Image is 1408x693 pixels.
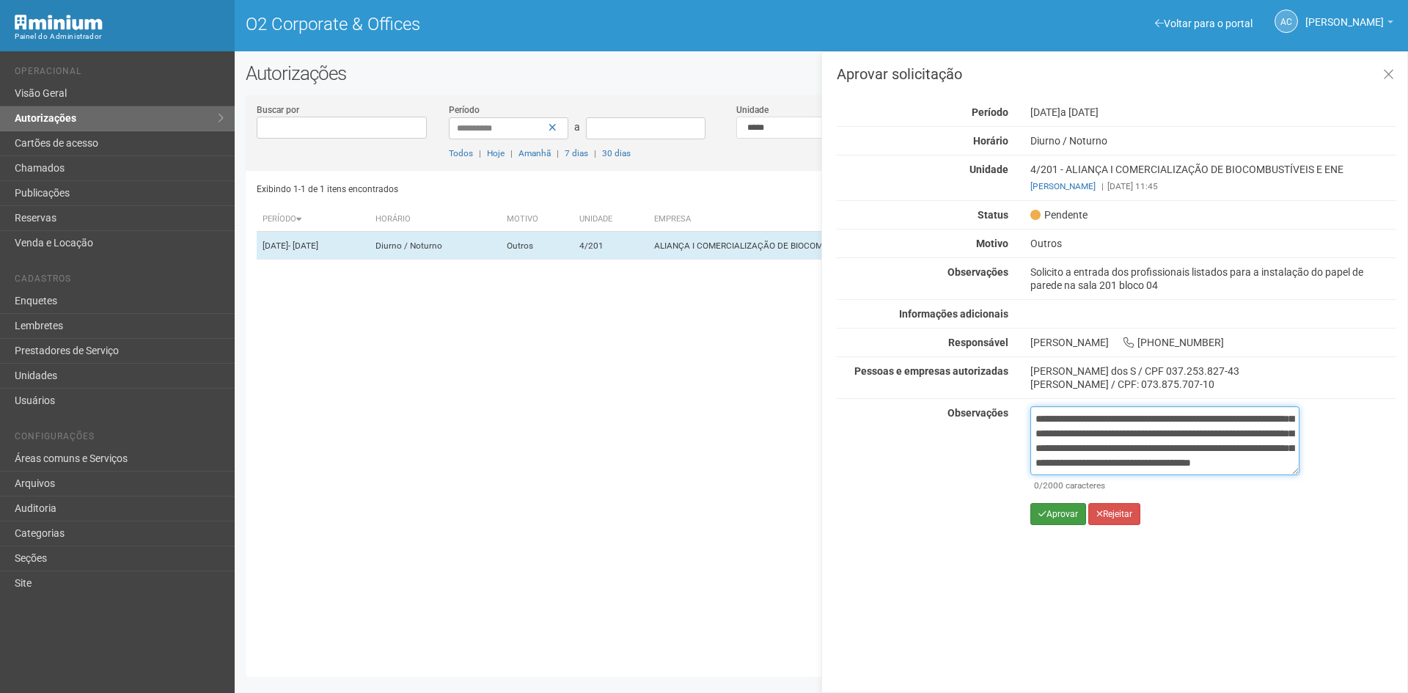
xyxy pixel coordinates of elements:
[976,238,1008,249] strong: Motivo
[288,241,318,251] span: - [DATE]
[978,209,1008,221] strong: Status
[1030,378,1396,391] div: [PERSON_NAME] / CPF: 073.875.707-10
[557,148,559,158] span: |
[1019,106,1407,119] div: [DATE]
[948,337,1008,348] strong: Responsável
[449,148,473,158] a: Todos
[1275,10,1298,33] a: AC
[573,208,648,232] th: Unidade
[972,106,1008,118] strong: Período
[479,148,481,158] span: |
[15,431,224,447] li: Configurações
[15,274,224,289] li: Cadastros
[602,148,631,158] a: 30 dias
[1030,364,1396,378] div: [PERSON_NAME] dos S / CPF 037.253.827-43
[969,164,1008,175] strong: Unidade
[899,308,1008,320] strong: Informações adicionais
[1060,106,1099,118] span: a [DATE]
[15,30,224,43] div: Painel do Administrador
[973,135,1008,147] strong: Horário
[257,232,370,260] td: [DATE]
[257,208,370,232] th: Período
[1019,336,1407,349] div: [PERSON_NAME] [PHONE_NUMBER]
[1030,208,1088,221] span: Pendente
[1019,237,1407,250] div: Outros
[15,66,224,81] li: Operacional
[501,232,573,260] td: Outros
[648,232,1063,260] td: ALIANÇA I COMERCIALIZAÇÃO DE BIOCOMBUSTÍVEIS E ENE
[246,62,1397,84] h2: Autorizações
[947,407,1008,419] strong: Observações
[449,103,480,117] label: Período
[837,67,1396,81] h3: Aprovar solicitação
[1034,479,1296,492] div: /2000 caracteres
[1030,503,1086,525] button: Aprovar
[594,148,596,158] span: |
[574,121,580,133] span: a
[1030,181,1096,191] a: [PERSON_NAME]
[257,103,299,117] label: Buscar por
[1374,59,1404,91] a: Fechar
[257,178,817,200] div: Exibindo 1-1 de 1 itens encontrados
[736,103,769,117] label: Unidade
[573,232,648,260] td: 4/201
[1030,180,1396,193] div: [DATE] 11:45
[370,232,501,260] td: Diurno / Noturno
[1305,18,1393,30] a: [PERSON_NAME]
[1034,480,1039,491] span: 0
[1019,163,1407,193] div: 4/201 - ALIANÇA I COMERCIALIZAÇÃO DE BIOCOMBUSTÍVEIS E ENE
[370,208,501,232] th: Horário
[501,208,573,232] th: Motivo
[648,208,1063,232] th: Empresa
[565,148,588,158] a: 7 dias
[1019,134,1407,147] div: Diurno / Noturno
[246,15,810,34] h1: O2 Corporate & Offices
[15,15,103,30] img: Minium
[1305,2,1384,28] span: Ana Carla de Carvalho Silva
[1088,503,1140,525] button: Rejeitar
[1019,265,1407,292] div: Solicito a entrada dos profissionais listados para a instalação do papel de parede na sala 201 bl...
[947,266,1008,278] strong: Observações
[854,365,1008,377] strong: Pessoas e empresas autorizadas
[510,148,513,158] span: |
[487,148,505,158] a: Hoje
[518,148,551,158] a: Amanhã
[1155,18,1253,29] a: Voltar para o portal
[1101,181,1104,191] span: |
